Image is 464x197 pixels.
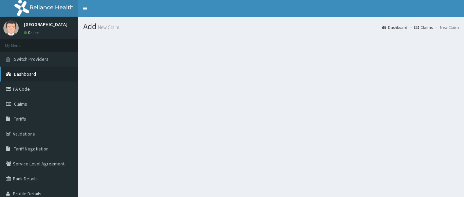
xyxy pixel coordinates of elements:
[83,22,459,31] h1: Add
[3,20,19,36] img: User Image
[382,24,407,30] a: Dashboard
[14,146,49,152] span: Tariff Negotiation
[14,101,27,107] span: Claims
[24,30,40,35] a: Online
[14,71,36,77] span: Dashboard
[433,24,459,30] li: New Claim
[14,116,26,122] span: Tariffs
[24,22,68,27] p: [GEOGRAPHIC_DATA]
[414,24,433,30] a: Claims
[96,25,119,30] small: New Claim
[14,56,49,62] span: Switch Providers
